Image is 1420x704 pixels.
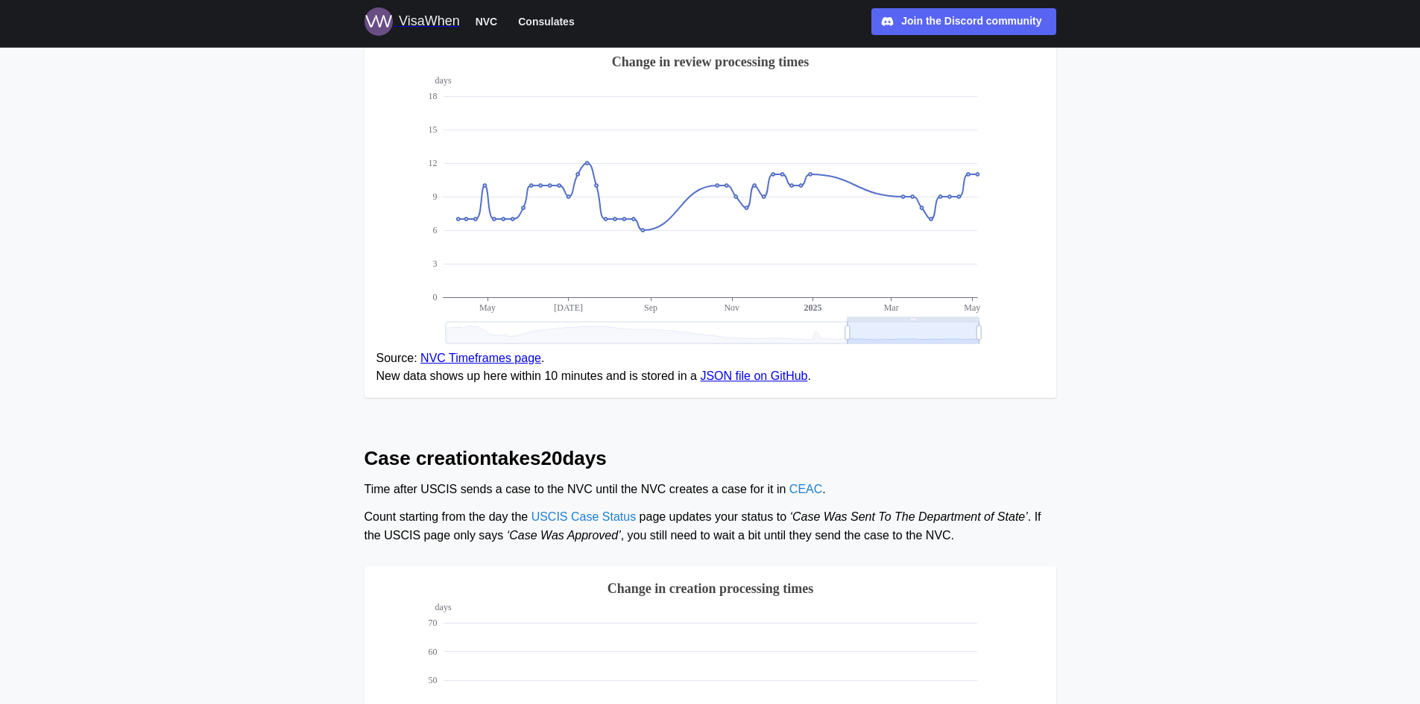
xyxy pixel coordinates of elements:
[428,124,437,135] text: 15
[790,510,1028,523] span: ‘Case Was Sent To The Department of State’
[469,12,505,31] button: NVC
[607,581,812,596] text: Change in creation processing times
[365,7,460,36] a: Logo for VisaWhen VisaWhen
[428,675,437,685] text: 50
[871,8,1056,35] a: Join the Discord community
[804,302,821,313] text: 2025
[644,302,657,313] text: Sep
[432,292,437,302] text: 0
[428,91,437,101] text: 18
[428,158,437,168] text: 12
[435,602,451,612] text: days
[435,75,451,86] text: days
[724,302,739,313] text: Nov
[789,483,822,495] a: CEAC
[531,510,637,523] a: USCIS Case Status
[611,54,808,69] text: Change in review processing times
[428,646,437,656] text: 60
[883,302,898,313] text: Mar
[700,370,807,382] a: JSON file on GitHub
[365,481,1056,499] div: Time after USCIS sends a case to the NVC until the NVC creates a case for it in .
[479,302,495,313] text: May
[376,349,1044,387] figcaption: Source: . New data shows up here within 10 minutes and is stored in a .
[365,508,1056,545] div: Count starting from the day the page updates your status to . If the USCIS page only says , you s...
[511,12,581,31] button: Consulates
[901,13,1041,30] div: Join the Discord community
[399,11,460,32] div: VisaWhen
[476,13,498,31] span: NVC
[554,302,583,313] text: [DATE]
[432,225,437,235] text: 6
[365,7,393,36] img: Logo for VisaWhen
[420,352,541,364] a: NVC Timeframes page
[365,445,1056,472] h2: Case creation takes 20 days
[964,302,980,313] text: May
[428,618,437,628] text: 70
[518,13,574,31] span: Consulates
[432,191,437,202] text: 9
[507,529,621,542] span: ‘Case Was Approved’
[432,259,437,269] text: 3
